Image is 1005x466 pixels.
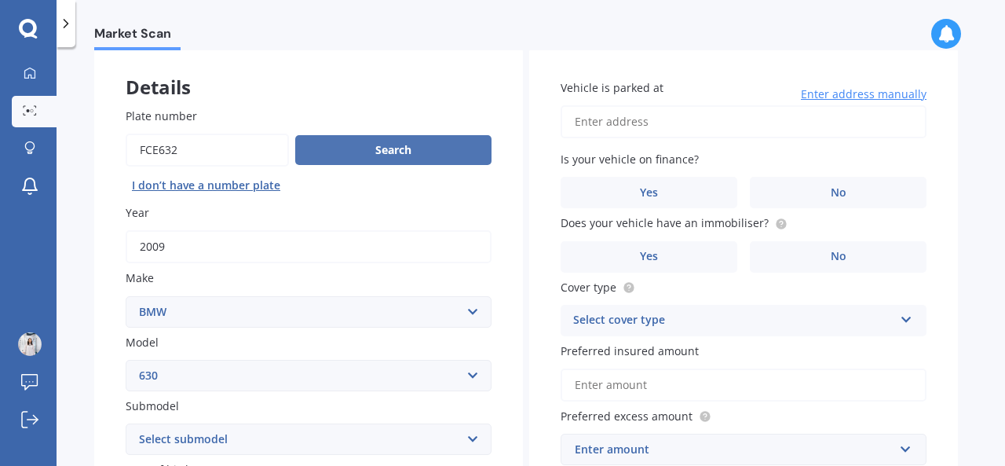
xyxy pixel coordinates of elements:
div: Select cover type [573,311,894,330]
input: Enter plate number [126,134,289,167]
input: Enter address [561,105,926,138]
span: Market Scan [94,26,181,47]
input: Enter amount [561,369,926,402]
span: Yes [640,250,658,263]
span: Preferred excess amount [561,409,693,424]
span: Make [126,271,154,286]
span: Is your vehicle on finance? [561,152,699,167]
button: I don’t have a number plate [126,173,287,198]
span: No [831,250,846,263]
span: No [831,186,846,200]
span: Year [126,205,149,220]
span: Enter address manually [801,86,926,102]
span: Plate number [126,108,197,123]
div: Enter amount [575,441,894,458]
span: Vehicle is parked at [561,80,663,95]
img: picture [18,332,42,356]
input: YYYY [126,230,492,263]
button: Search [295,135,492,165]
span: Model [126,335,159,350]
span: Cover type [561,280,616,295]
span: Preferred insured amount [561,343,699,358]
span: Yes [640,186,658,200]
span: Submodel [126,398,179,413]
div: Details [94,48,523,95]
span: Does your vehicle have an immobiliser? [561,216,769,231]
